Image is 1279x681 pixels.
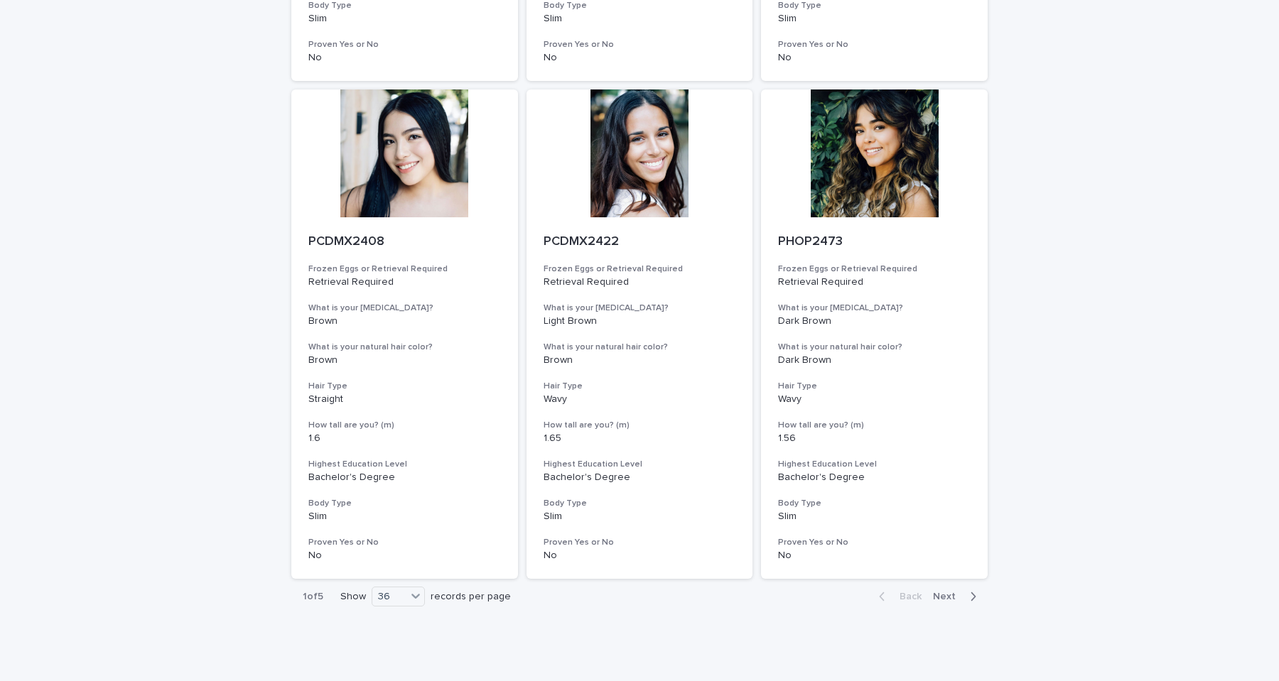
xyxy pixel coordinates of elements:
h3: What is your natural hair color? [778,342,971,353]
p: Slim [308,13,501,25]
h3: Proven Yes or No [308,537,501,548]
p: No [308,550,501,562]
button: Next [927,590,988,603]
p: Straight [308,393,501,405]
p: No [544,52,736,64]
p: Bachelor's Degree [778,472,971,484]
span: Back [891,592,922,601]
h3: How tall are you? (m) [308,420,501,431]
h3: Body Type [308,498,501,509]
h3: What is your natural hair color? [308,342,501,353]
p: Bachelor's Degree [544,472,736,484]
h3: Frozen Eggs or Retrieval Required [544,263,736,275]
h3: Body Type [544,498,736,509]
p: Brown [308,354,501,366]
p: PCDMX2422 [544,234,736,250]
p: 1.56 [778,432,971,445]
p: 1.65 [544,432,736,445]
p: Slim [308,511,501,523]
h3: Hair Type [544,381,736,392]
h3: What is your [MEDICAL_DATA]? [308,303,501,314]
p: Wavy [778,393,971,405]
p: Wavy [544,393,736,405]
p: Retrieval Required [778,276,971,288]
p: PCDMX2408 [308,234,501,250]
h3: Proven Yes or No [308,39,501,50]
p: Brown [308,315,501,327]
h3: Proven Yes or No [544,537,736,548]
p: Retrieval Required [308,276,501,288]
h3: Frozen Eggs or Retrieval Required [308,263,501,275]
a: PCDMX2408Frozen Eggs or Retrieval RequiredRetrieval RequiredWhat is your [MEDICAL_DATA]?BrownWhat... [291,89,518,579]
a: PHOP2473Frozen Eggs or Retrieval RequiredRetrieval RequiredWhat is your [MEDICAL_DATA]?Dark Brown... [761,89,988,579]
p: Show [340,591,366,603]
p: Slim [544,13,736,25]
button: Back [868,590,927,603]
p: Slim [778,511,971,523]
p: Slim [544,511,736,523]
h3: What is your natural hair color? [544,342,736,353]
p: Bachelor's Degree [308,472,501,484]
p: Retrieval Required [544,276,736,288]
h3: How tall are you? (m) [778,420,971,431]
h3: Proven Yes or No [778,537,971,548]
h3: What is your [MEDICAL_DATA]? [778,303,971,314]
h3: Highest Education Level [308,459,501,470]
a: PCDMX2422Frozen Eggs or Retrieval RequiredRetrieval RequiredWhat is your [MEDICAL_DATA]?Light Bro... [527,89,753,579]
p: No [778,52,971,64]
h3: Highest Education Level [544,459,736,470]
h3: Hair Type [778,381,971,392]
p: No [308,52,501,64]
p: Dark Brown [778,354,971,366]
p: Dark Brown [778,315,971,327]
h3: How tall are you? (m) [544,420,736,431]
p: 1 of 5 [291,579,335,614]
p: Slim [778,13,971,25]
p: Light Brown [544,315,736,327]
h3: Highest Education Level [778,459,971,470]
h3: What is your [MEDICAL_DATA]? [544,303,736,314]
p: No [778,550,971,562]
p: 1.6 [308,432,501,445]
h3: Hair Type [308,381,501,392]
h3: Proven Yes or No [544,39,736,50]
p: records per page [431,591,511,603]
h3: Frozen Eggs or Retrieval Required [778,263,971,275]
p: No [544,550,736,562]
h3: Body Type [778,498,971,509]
h3: Proven Yes or No [778,39,971,50]
p: Brown [544,354,736,366]
span: Next [933,592,964,601]
p: PHOP2473 [778,234,971,250]
div: 36 [372,589,406,604]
